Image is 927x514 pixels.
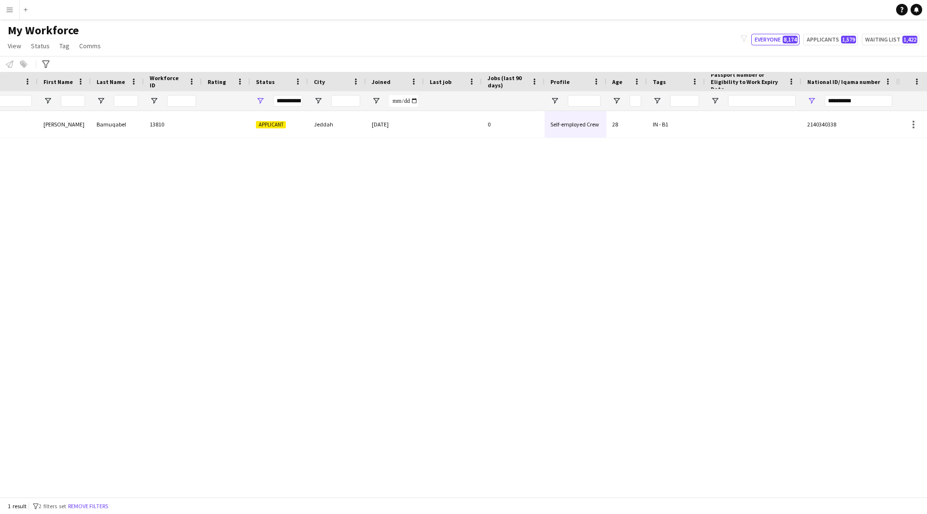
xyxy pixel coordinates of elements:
[807,97,816,105] button: Open Filter Menu
[482,111,545,138] div: 0
[430,78,451,85] span: Last job
[841,36,856,43] span: 1,579
[550,97,559,105] button: Open Filter Menu
[902,36,917,43] span: 1,422
[803,34,858,45] button: Applicants1,579
[56,40,73,52] a: Tag
[314,97,323,105] button: Open Filter Menu
[783,36,798,43] span: 8,174
[256,97,265,105] button: Open Filter Menu
[39,502,66,510] span: 2 filters set
[59,42,70,50] span: Tag
[372,78,391,85] span: Joined
[314,78,325,85] span: City
[4,40,25,52] a: View
[43,97,52,105] button: Open Filter Menu
[8,23,79,38] span: My Workforce
[711,97,719,105] button: Open Filter Menu
[91,111,144,138] div: Bamuqabel
[670,95,699,107] input: Tags Filter Input
[807,121,836,128] span: 2140340338
[150,97,158,105] button: Open Filter Menu
[256,121,286,128] span: Applicant
[308,111,366,138] div: Jeddah
[488,74,527,89] span: Jobs (last 90 days)
[653,97,661,105] button: Open Filter Menu
[75,40,105,52] a: Comms
[79,42,101,50] span: Comms
[389,95,418,107] input: Joined Filter Input
[40,58,52,70] app-action-btn: Advanced filters
[728,95,796,107] input: Passport Number or Eligibility to Work Expiry Date Filter Input
[167,95,196,107] input: Workforce ID Filter Input
[653,78,666,85] span: Tags
[8,42,21,50] span: View
[43,78,73,85] span: First Name
[612,97,621,105] button: Open Filter Menu
[825,95,892,107] input: National ID/ Iqama number Filter Input
[61,95,85,107] input: First Name Filter Input
[366,111,424,138] div: [DATE]
[862,34,919,45] button: Waiting list1,422
[144,111,202,138] div: 13810
[751,34,800,45] button: Everyone8,174
[38,111,91,138] div: [PERSON_NAME]
[31,42,50,50] span: Status
[550,78,570,85] span: Profile
[545,111,606,138] div: Self-employed Crew
[27,40,54,52] a: Status
[331,95,360,107] input: City Filter Input
[208,78,226,85] span: Rating
[97,97,105,105] button: Open Filter Menu
[807,78,880,85] span: National ID/ Iqama number
[256,78,275,85] span: Status
[606,111,647,138] div: 28
[647,111,705,138] div: IN - B1
[612,78,622,85] span: Age
[568,95,601,107] input: Profile Filter Input
[97,78,125,85] span: Last Name
[114,95,138,107] input: Last Name Filter Input
[66,501,110,512] button: Remove filters
[150,74,184,89] span: Workforce ID
[372,97,380,105] button: Open Filter Menu
[711,71,784,93] span: Passport Number or Eligibility to Work Expiry Date
[630,95,641,107] input: Age Filter Input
